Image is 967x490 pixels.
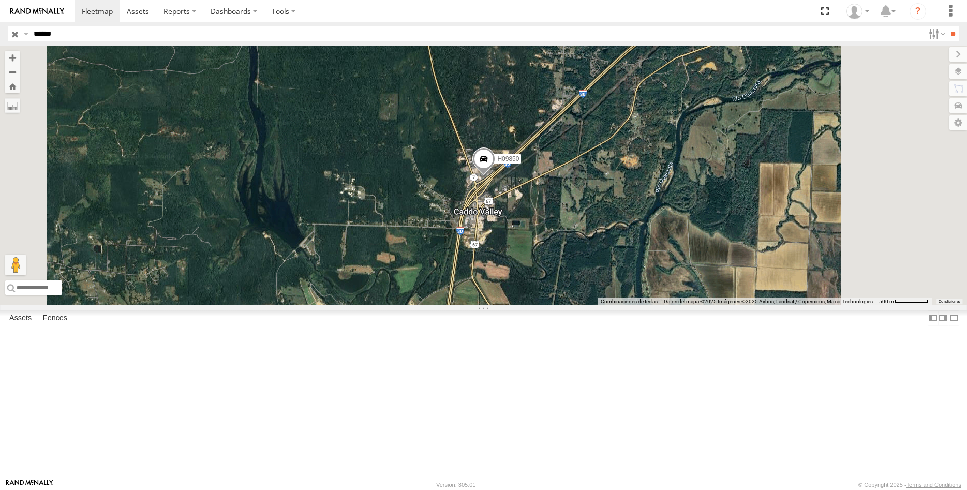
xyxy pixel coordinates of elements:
[925,26,947,41] label: Search Filter Options
[5,79,20,93] button: Zoom Home
[6,480,53,490] a: Visit our Website
[664,299,873,304] span: Datos del mapa ©2025 Imágenes ©2025 Airbus, Landsat / Copernicus, Maxar Technologies
[949,115,967,130] label: Map Settings
[876,298,932,305] button: Escala del mapa: 500 m por 63 píxeles
[949,310,959,325] label: Hide Summary Table
[4,311,37,325] label: Assets
[938,310,948,325] label: Dock Summary Table to the Right
[858,482,961,488] div: © Copyright 2025 -
[5,51,20,65] button: Zoom in
[906,482,961,488] a: Terms and Conditions
[497,155,519,162] span: H09850
[928,310,938,325] label: Dock Summary Table to the Left
[939,300,960,304] a: Condiciones
[5,255,26,275] button: Arrastra el hombrecito naranja al mapa para abrir Street View
[879,299,894,304] span: 500 m
[10,8,64,15] img: rand-logo.svg
[5,98,20,113] label: Measure
[601,298,658,305] button: Combinaciones de teclas
[843,4,873,19] div: Juan Lopez
[5,65,20,79] button: Zoom out
[22,26,30,41] label: Search Query
[38,311,72,325] label: Fences
[910,3,926,20] i: ?
[436,482,475,488] div: Version: 305.01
